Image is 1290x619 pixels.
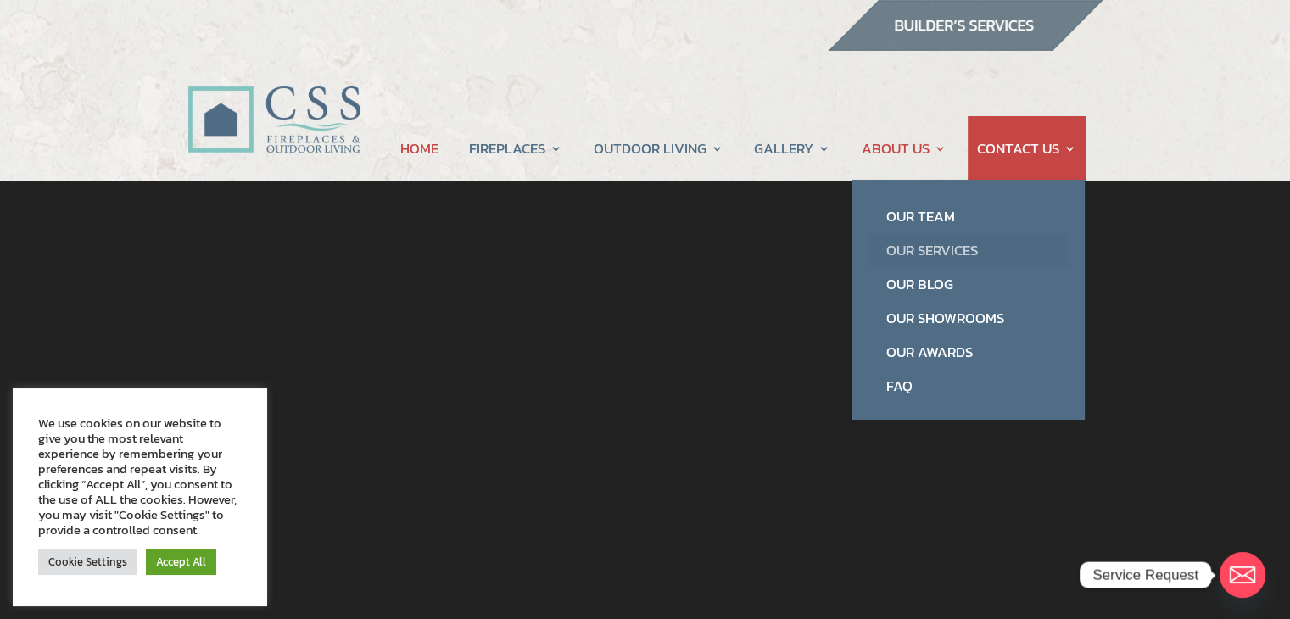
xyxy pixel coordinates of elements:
[1220,552,1265,598] a: Email
[868,301,1068,335] a: Our Showrooms
[400,116,438,181] a: HOME
[977,116,1076,181] a: CONTACT US
[754,116,830,181] a: GALLERY
[38,415,242,538] div: We use cookies on our website to give you the most relevant experience by remembering your prefer...
[868,267,1068,301] a: Our Blog
[38,549,137,575] a: Cookie Settings
[594,116,723,181] a: OUTDOOR LIVING
[868,335,1068,369] a: Our Awards
[469,116,562,181] a: FIREPLACES
[827,35,1103,57] a: builder services construction supply
[868,233,1068,267] a: Our Services
[187,39,360,162] img: CSS Fireplaces & Outdoor Living (Formerly Construction Solutions & Supply)- Jacksonville Ormond B...
[868,369,1068,403] a: FAQ
[146,549,216,575] a: Accept All
[861,116,946,181] a: ABOUT US
[868,199,1068,233] a: Our Team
